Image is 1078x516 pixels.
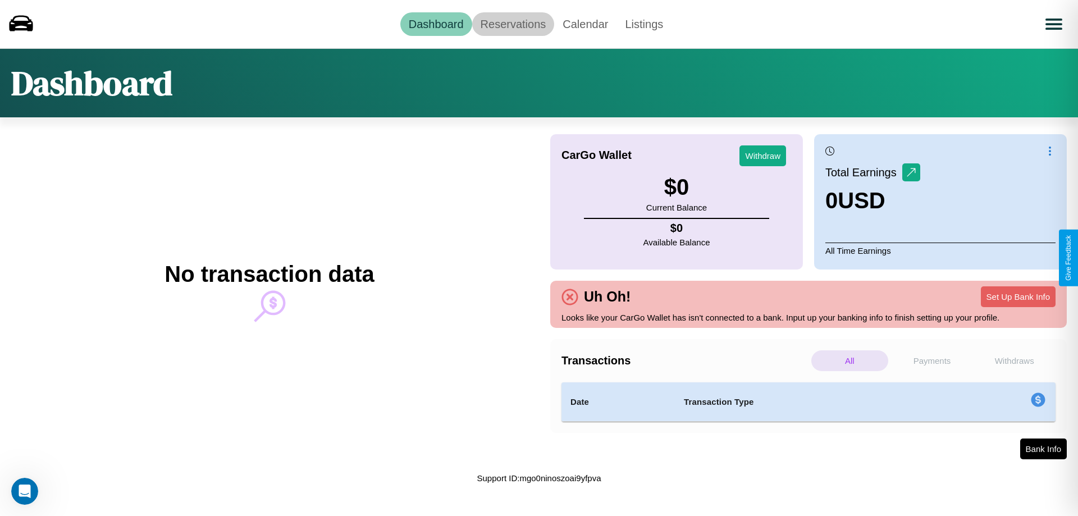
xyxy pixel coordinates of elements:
p: All Time Earnings [825,243,1056,258]
a: Calendar [554,12,616,36]
h4: Uh Oh! [578,289,636,305]
h2: No transaction data [165,262,374,287]
button: Bank Info [1020,439,1067,459]
p: Support ID: mgo0ninoszoai9yfpva [477,471,601,486]
iframe: Intercom live chat [11,478,38,505]
a: Reservations [472,12,555,36]
h3: 0 USD [825,188,920,213]
p: Available Balance [643,235,710,250]
h4: Transaction Type [684,395,939,409]
h4: Transactions [561,354,808,367]
p: Looks like your CarGo Wallet has isn't connected to a bank. Input up your banking info to finish ... [561,310,1056,325]
a: Listings [616,12,672,36]
p: Current Balance [646,200,707,215]
div: Give Feedback [1065,235,1072,281]
button: Withdraw [739,145,786,166]
p: All [811,350,888,371]
h1: Dashboard [11,60,172,106]
p: Payments [894,350,971,371]
p: Total Earnings [825,162,902,182]
button: Open menu [1038,8,1070,40]
a: Dashboard [400,12,472,36]
p: Withdraws [976,350,1053,371]
h4: CarGo Wallet [561,149,632,162]
button: Set Up Bank Info [981,286,1056,307]
table: simple table [561,382,1056,422]
h4: $ 0 [643,222,710,235]
h4: Date [570,395,666,409]
h3: $ 0 [646,175,707,200]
